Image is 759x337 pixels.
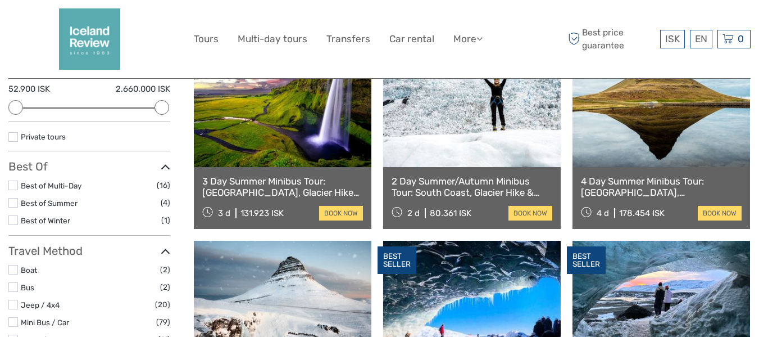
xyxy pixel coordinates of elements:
[619,208,665,218] div: 178.454 ISK
[59,8,120,70] img: 2352-2242c590-57d0-4cbf-9375-f685811e12ac_logo_big.png
[21,181,81,190] a: Best of Multi-Day
[202,176,363,199] a: 3 Day Summer Minibus Tour: [GEOGRAPHIC_DATA], Glacier Hike and [GEOGRAPHIC_DATA]
[21,266,37,275] a: Boat
[240,208,284,218] div: 131.923 ISK
[157,179,170,192] span: (16)
[155,298,170,311] span: (20)
[160,263,170,276] span: (2)
[129,17,143,31] button: Open LiveChat chat widget
[567,246,606,275] div: BEST SELLER
[597,208,609,218] span: 4 d
[508,206,552,221] a: book now
[21,300,60,309] a: Jeep / 4x4
[8,244,170,258] h3: Travel Method
[16,20,127,29] p: We're away right now. Please check back later!
[160,281,170,294] span: (2)
[218,208,230,218] span: 3 d
[392,176,552,199] a: 2 Day Summer/Autumn Minibus Tour: South Coast, Glacier Hike & Jokulsarlon
[698,206,742,221] a: book now
[161,196,170,209] span: (4)
[319,206,363,221] a: book now
[665,33,680,44] span: ISK
[430,208,471,218] div: 80.361 ISK
[581,176,742,199] a: 4 Day Summer Minibus Tour: [GEOGRAPHIC_DATA], [GEOGRAPHIC_DATA], [GEOGRAPHIC_DATA] and [GEOGRAPHI...
[21,199,78,208] a: Best of Summer
[238,31,307,47] a: Multi-day tours
[690,30,712,48] div: EN
[326,31,370,47] a: Transfers
[8,160,170,173] h3: Best Of
[116,83,170,95] label: 2.660.000 ISK
[21,216,70,225] a: Best of Winter
[194,31,219,47] a: Tours
[8,83,50,95] label: 52.900 ISK
[161,214,170,227] span: (1)
[453,31,483,47] a: More
[21,132,66,141] a: Private tours
[389,31,434,47] a: Car rental
[378,246,416,275] div: BEST SELLER
[736,33,746,44] span: 0
[407,208,420,218] span: 2 d
[21,318,69,327] a: Mini Bus / Car
[21,283,34,292] a: Bus
[156,316,170,329] span: (79)
[565,26,657,51] span: Best price guarantee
